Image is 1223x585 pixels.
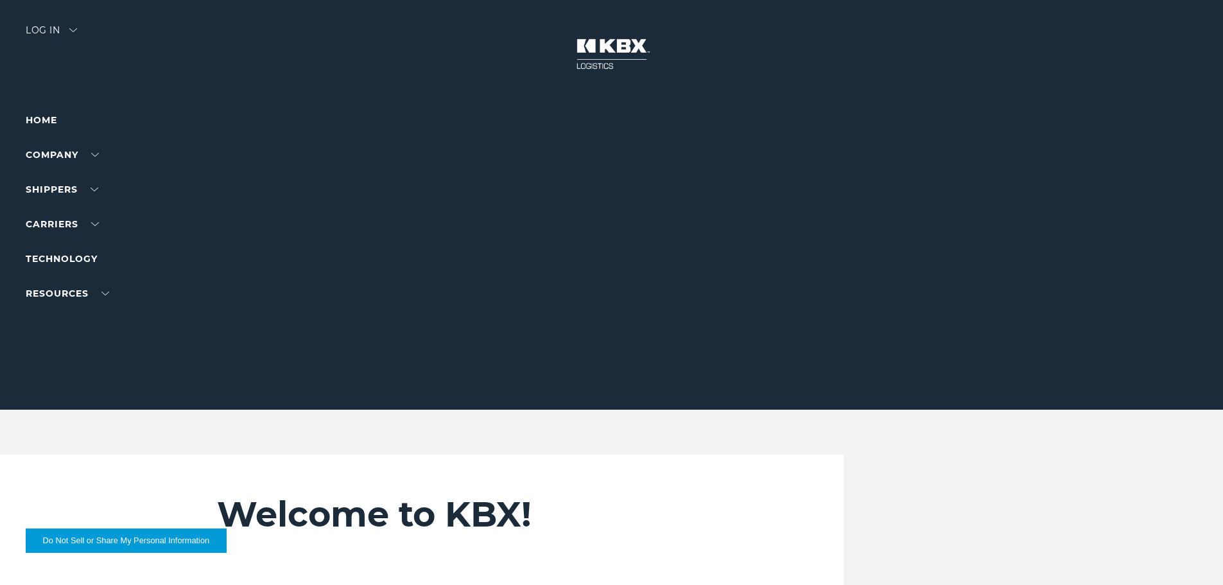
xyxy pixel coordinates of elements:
[217,493,767,536] h2: Welcome to KBX!
[564,26,660,82] img: kbx logo
[26,26,77,44] div: Log in
[26,184,98,195] a: SHIPPERS
[26,528,227,553] button: Do Not Sell or Share My Personal Information
[26,218,99,230] a: Carriers
[26,114,57,126] a: Home
[26,288,109,299] a: RESOURCES
[26,253,98,265] a: Technology
[26,149,99,161] a: Company
[69,28,77,32] img: arrow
